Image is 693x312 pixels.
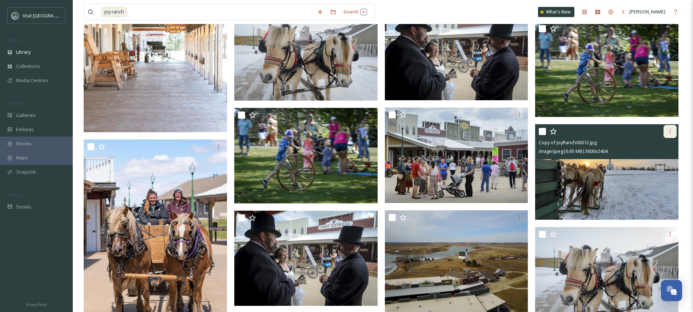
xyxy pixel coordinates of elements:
[16,203,31,210] span: Socials
[234,108,378,203] img: JoyRanch00004.jpg
[16,140,32,147] span: Stories
[617,5,669,19] a: [PERSON_NAME]
[234,5,378,101] img: Copy of JoyRanch00006.jpg
[16,169,36,175] span: SnapLink
[16,126,34,133] span: Embeds
[26,302,47,307] span: Privacy Policy
[23,12,79,19] span: Visit [GEOGRAPHIC_DATA]
[538,7,574,17] a: What's New
[16,63,40,70] span: Collections
[535,124,678,220] img: Copy of JoyRanch00012.jpg
[16,77,48,84] span: Media Centres
[26,300,47,308] a: Privacy Policy
[661,280,682,301] button: Open Chat
[7,192,22,198] span: SOCIALS
[16,154,28,161] span: Maps
[340,5,371,19] div: Search
[385,108,528,203] img: JoyRanch00002.jpg
[539,139,597,146] span: Copy of JoyRanch00012.jpg
[16,49,31,56] span: Library
[629,8,665,15] span: [PERSON_NAME]
[234,211,378,306] img: JoyRanch00003.jpg
[539,148,608,154] span: image/jpeg | 6.65 MB | 3600 x 2404
[7,101,24,106] span: WIDGETS
[7,37,20,43] span: MEDIA
[385,5,528,101] img: Copy of JoyRanch00003.jpg
[101,7,128,17] span: joy ranch
[16,112,36,119] span: Galleries
[535,21,678,117] img: Copy of JoyRanch00004.jpg
[12,12,19,19] img: watertown-convention-and-visitors-bureau.jpg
